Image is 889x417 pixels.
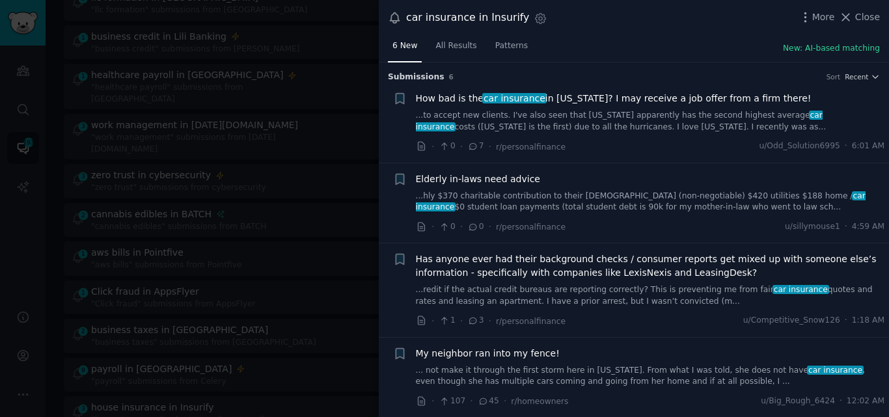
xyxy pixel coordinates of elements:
span: 107 [439,396,465,407]
span: 7 [467,141,484,152]
span: · [431,394,434,408]
span: u/Big_Rough_6424 [761,396,835,407]
span: car insurance [416,191,866,212]
span: · [470,394,472,408]
span: 1 [439,315,455,327]
div: Sort [827,72,841,81]
span: u/sillymouse1 [785,221,840,233]
span: How bad is the in [US_STATE]? I may receive a job offer from a firm there! [416,92,812,105]
span: 6 New [392,40,417,52]
span: · [504,394,506,408]
span: u/Odd_Solution6995 [759,141,840,152]
span: Recent [845,72,868,81]
span: 1:18 AM [852,315,884,327]
span: · [489,220,491,234]
span: Close [855,10,880,24]
span: 6:01 AM [852,141,884,152]
span: Patterns [495,40,528,52]
span: 0 [439,141,455,152]
a: ...redit if the actual credit bureaus are reporting correctly? This is preventing me from faircar... [416,284,885,307]
span: 4:59 AM [852,221,884,233]
span: 12:02 AM [847,396,884,407]
span: car insurance [416,111,823,131]
a: ...to accept new clients. I've also seen that [US_STATE] apparently has the second highest averag... [416,110,885,133]
span: r/personalfinance [496,222,566,232]
span: · [431,140,434,154]
span: · [489,314,491,328]
button: New: AI-based matching [783,43,880,55]
span: All Results [435,40,476,52]
span: r/personalfinance [496,317,566,326]
span: · [431,220,434,234]
span: · [845,141,847,152]
span: r/personalfinance [496,142,566,152]
span: u/Competitive_Snow126 [743,315,840,327]
a: How bad is thecar insurancein [US_STATE]? I may receive a job offer from a firm there! [416,92,812,105]
span: 6 [449,73,454,81]
a: Has anyone ever had their background checks / consumer reports get mixed up with someone else’s i... [416,252,885,280]
a: Elderly in-laws need advice [416,172,540,186]
span: car insurance [482,93,546,103]
span: car insurance [807,366,864,375]
span: · [460,220,463,234]
span: r/homeowners [511,397,568,406]
span: 3 [467,315,484,327]
a: Patterns [491,36,532,62]
span: · [431,314,434,328]
div: car insurance in Insurify [406,10,529,26]
span: · [840,396,842,407]
span: car insurance [773,285,829,294]
button: Recent [845,72,880,81]
span: More [812,10,835,24]
a: 6 New [388,36,422,62]
button: More [799,10,835,24]
a: ...hly $370 charitable contribution to their [DEMOGRAPHIC_DATA] (non-negotiable) $420 utilities $... [416,191,885,213]
span: Submission s [388,72,444,83]
span: · [460,140,463,154]
span: · [845,221,847,233]
a: My neighbor ran into my fence! [416,347,560,360]
a: All Results [431,36,481,62]
a: ... not make it through the first storm here in [US_STATE]. From what I was told, she does not ha... [416,365,885,388]
span: · [460,314,463,328]
button: Close [839,10,880,24]
span: 0 [439,221,455,233]
span: 45 [478,396,499,407]
span: · [845,315,847,327]
span: · [489,140,491,154]
span: 0 [467,221,484,233]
